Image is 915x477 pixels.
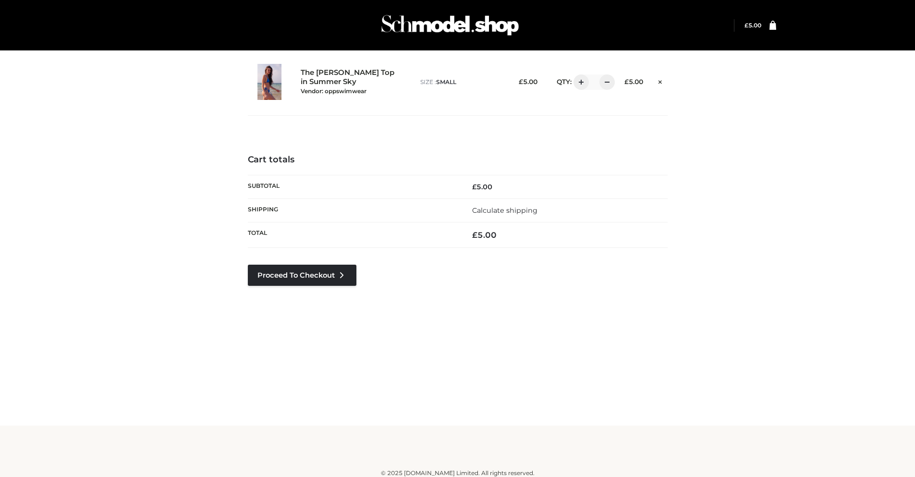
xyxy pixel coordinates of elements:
[248,265,356,286] a: Proceed to Checkout
[301,87,366,95] small: Vendor: oppswimwear
[248,198,458,222] th: Shipping
[436,78,456,86] span: SMALL
[472,183,492,191] bdi: 5.00
[472,206,537,215] a: Calculate shipping
[519,78,523,86] span: £
[624,78,643,86] bdi: 5.00
[472,230,497,240] bdi: 5.00
[624,78,629,86] span: £
[420,78,502,86] p: size :
[248,222,458,248] th: Total
[519,78,537,86] bdi: 5.00
[248,175,458,198] th: Subtotal
[378,6,522,44] img: Schmodel Admin 964
[472,230,477,240] span: £
[248,155,668,165] h4: Cart totals
[744,22,748,29] span: £
[653,74,667,87] a: Remove this item
[547,74,608,90] div: QTY:
[472,183,476,191] span: £
[744,22,761,29] bdi: 5.00
[301,68,400,95] a: The [PERSON_NAME] Top in Summer SkyVendor: oppswimwear
[744,22,761,29] a: £5.00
